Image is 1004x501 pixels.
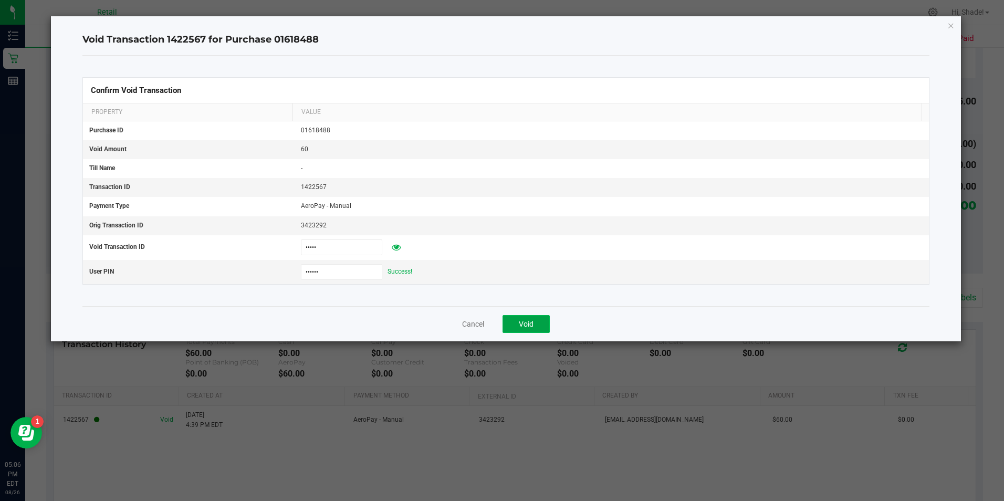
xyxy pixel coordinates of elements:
span: Void [519,320,534,328]
input: Approval PIN [301,264,382,280]
span: 01618488 [301,127,330,134]
span: Void Transaction ID [89,243,145,250]
span: Confirm Void Transaction [91,86,181,95]
h4: Void Transaction 1422567 for Purchase 01618488 [82,33,929,47]
input: Void Txn ID [301,239,382,255]
span: Void Amount [89,145,127,153]
span: 1422567 [301,183,327,191]
span: Payment Type [89,202,129,210]
span: User PIN [89,268,114,275]
span: Orig Transaction ID [89,222,143,229]
span: Purchase ID [89,127,123,134]
span: 3423292 [301,222,327,229]
button: Cancel [462,319,484,329]
span: Success! [388,268,412,275]
iframe: Resource center [11,417,42,448]
span: AeroPay - Manual [301,202,351,210]
button: Void [503,315,550,333]
span: Till Name [89,164,115,172]
span: Transaction ID [89,183,130,191]
span: Value [301,108,321,116]
iframe: Resource center unread badge [31,415,44,428]
button: Close [947,19,955,32]
span: Property [91,108,122,116]
span: 60 [301,145,308,153]
span: - [301,164,302,172]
